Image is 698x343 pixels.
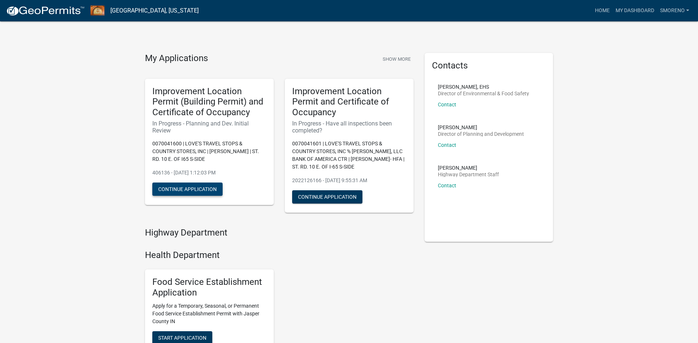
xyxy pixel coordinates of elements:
[152,169,266,177] p: 406136 - [DATE] 1:12:03 PM
[145,53,208,64] h4: My Applications
[438,165,499,170] p: [PERSON_NAME]
[292,190,362,204] button: Continue Application
[145,227,414,238] h4: Highway Department
[91,6,104,15] img: Jasper County, Indiana
[438,84,529,89] p: [PERSON_NAME], EHS
[145,250,414,261] h4: Health Department
[438,172,499,177] p: Highway Department Staff
[438,91,529,96] p: Director of Environmental & Food Safety
[152,140,266,163] p: 0070041600 | LOVE'S TRAVEL STOPS & COUNTRY STORES, INC | [PERSON_NAME] | ST. RD. 10 E. OF I65 S-SIDE
[438,125,524,130] p: [PERSON_NAME]
[438,142,456,148] a: Contact
[438,131,524,137] p: Director of Planning and Development
[152,183,223,196] button: Continue Application
[292,86,406,118] h5: Improvement Location Permit and Certificate of Occupancy
[292,140,406,171] p: 0070041601 | LOVE'S TRAVEL STOPS & COUNTRY STORES, INC % [PERSON_NAME], LLC BANK OF AMERICA CTR |...
[152,302,266,325] p: Apply for a Temporary, Seasonal, or Permanent Food Service Establishment Permit with Jasper Count...
[438,183,456,188] a: Contact
[292,120,406,134] h6: In Progress - Have all inspections been completed?
[380,53,414,65] button: Show More
[152,120,266,134] h6: In Progress - Planning and Dev. Initial Review
[613,4,657,18] a: My Dashboard
[158,335,206,341] span: Start Application
[152,277,266,298] h5: Food Service Establishment Application
[657,4,692,18] a: Smoreno
[438,102,456,107] a: Contact
[110,4,199,17] a: [GEOGRAPHIC_DATA], [US_STATE]
[292,177,406,184] p: 2022126166 - [DATE] 9:55:31 AM
[152,86,266,118] h5: Improvement Location Permit (Building Permit) and Certificate of Occupancy
[432,60,546,71] h5: Contacts
[592,4,613,18] a: Home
